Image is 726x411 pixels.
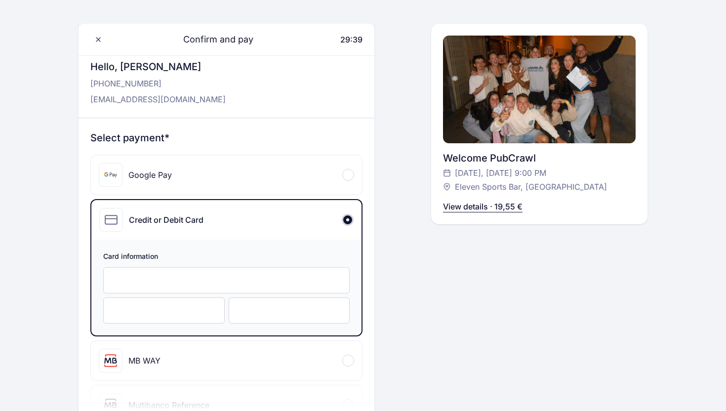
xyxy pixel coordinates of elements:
p: [PHONE_NUMBER] [90,78,226,89]
span: Eleven Sports Bar, [GEOGRAPHIC_DATA] [455,181,607,193]
div: Google Pay [128,169,172,181]
h3: Hello, [PERSON_NAME] [90,60,226,74]
div: MB WAY [128,355,161,367]
span: Confirm and pay [171,33,253,46]
span: 29:39 [340,35,363,44]
div: Welcome PubCrawl [443,151,636,165]
iframe: Cadre sécurisé pour la saisie du code de sécurité CVC [239,306,340,315]
p: View details · 19,55 € [443,201,523,212]
h3: Select payment* [90,131,363,145]
div: Credit or Debit Card [129,214,203,226]
iframe: Cadre sécurisé pour la saisie du numéro de carte [114,276,339,285]
iframe: Cadre sécurisé pour la saisie de la date d'expiration [114,306,214,315]
div: Multibanco Reference [128,399,209,411]
span: [DATE], [DATE] 9:00 PM [455,167,546,179]
span: Card information [103,251,350,263]
p: [EMAIL_ADDRESS][DOMAIN_NAME] [90,93,226,105]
